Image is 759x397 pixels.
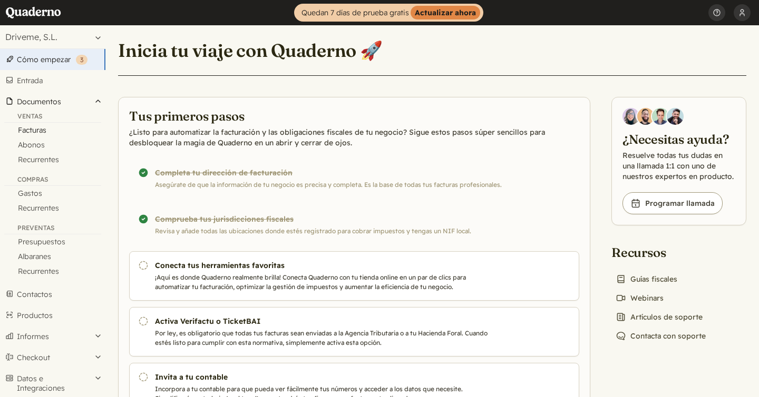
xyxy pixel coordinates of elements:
[611,272,682,286] a: Guías fiscales
[80,56,83,64] span: 3
[155,260,500,271] h3: Conecta tus herramientas favoritas
[611,329,710,343] a: Contacta con soporte
[667,108,684,125] img: Javier Rubio, DevRel at Quaderno
[611,291,668,305] a: Webinars
[4,112,101,123] div: Ventas
[622,192,723,214] a: Programar llamada
[129,251,579,301] a: Conecta tus herramientas favoritas ¡Aquí es donde Quaderno realmente brilla! Conecta Quaderno con...
[411,6,480,19] strong: Actualizar ahora
[4,224,101,234] div: Preventas
[294,4,483,22] a: Quedan 7 días de prueba gratisActualizar ahora
[155,316,500,326] h3: Activa Verifactu o TicketBAI
[155,329,500,348] p: Por ley, es obligatorio que todas tus facturas sean enviadas a la Agencia Tributaria o a tu Hacie...
[622,131,735,148] h2: ¿Necesitas ayuda?
[129,307,579,356] a: Activa Verifactu o TicketBAI Por ley, es obligatorio que todas tus facturas sean enviadas a la Ag...
[637,108,654,125] img: Jairo Fumero, Account Executive at Quaderno
[118,39,383,62] h1: Inicia tu viaje con Quaderno 🚀
[4,175,101,186] div: Compras
[155,372,500,382] h3: Invita a tu contable
[611,310,707,324] a: Artículos de soporte
[129,127,579,148] p: ¿Listo para automatizar la facturación y las obligaciones fiscales de tu negocio? Sigue estos pas...
[129,108,579,125] h2: Tus primeros pasos
[622,150,735,182] p: Resuelve todas tus dudas en una llamada 1:1 con uno de nuestros expertos en producto.
[611,244,710,261] h2: Recursos
[622,108,639,125] img: Diana Carrasco, Account Executive at Quaderno
[155,273,500,292] p: ¡Aquí es donde Quaderno realmente brilla! Conecta Quaderno con tu tienda online en un par de clic...
[652,108,669,125] img: Ivo Oltmans, Business Developer at Quaderno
